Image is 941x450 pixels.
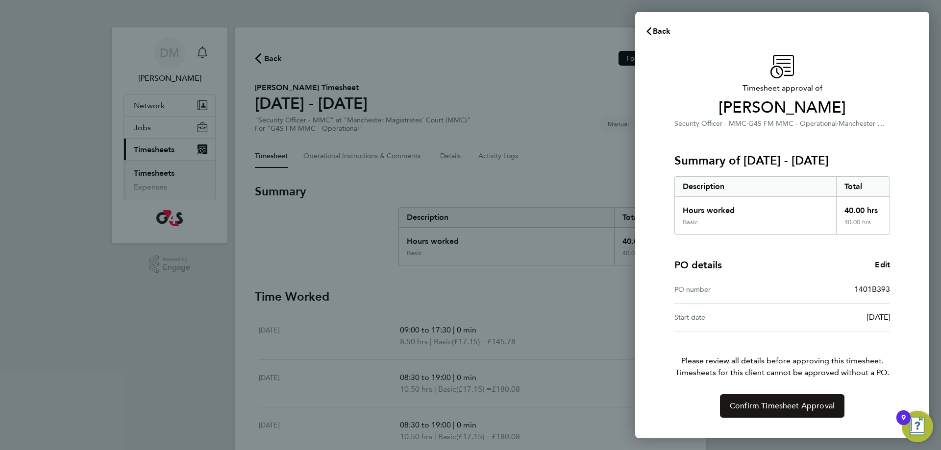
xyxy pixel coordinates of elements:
span: Timesheets for this client cannot be approved without a PO. [663,367,902,379]
a: Edit [875,259,890,271]
div: Description [675,177,836,196]
span: G4S FM MMC - Operational [748,119,837,128]
div: 40.00 hrs [836,218,890,234]
h4: PO details [674,258,722,272]
div: PO number [674,284,782,295]
div: Start date [674,311,782,323]
h3: Summary of [DATE] - [DATE] [674,153,890,168]
span: [PERSON_NAME] [674,98,890,118]
span: · [746,119,748,128]
span: Security Officer - MMC [674,119,746,128]
button: Back [635,22,681,41]
button: Open Resource Center, 9 new notifications [902,411,933,442]
span: Confirm Timesheet Approval [730,401,835,411]
span: Edit [875,260,890,269]
span: 1401B393 [854,284,890,294]
span: Timesheet approval of [674,82,890,94]
div: Basic [683,218,697,226]
div: 40.00 hrs [836,197,890,218]
button: Confirm Timesheet Approval [720,394,844,418]
span: Back [653,26,671,36]
div: Summary of 04 - 10 Aug 2025 [674,176,890,235]
div: Hours worked [675,197,836,218]
div: Total [836,177,890,196]
span: · [837,119,839,128]
div: [DATE] [782,311,890,323]
div: 9 [901,418,906,430]
p: Please review all details before approving this timesheet. [663,332,902,379]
